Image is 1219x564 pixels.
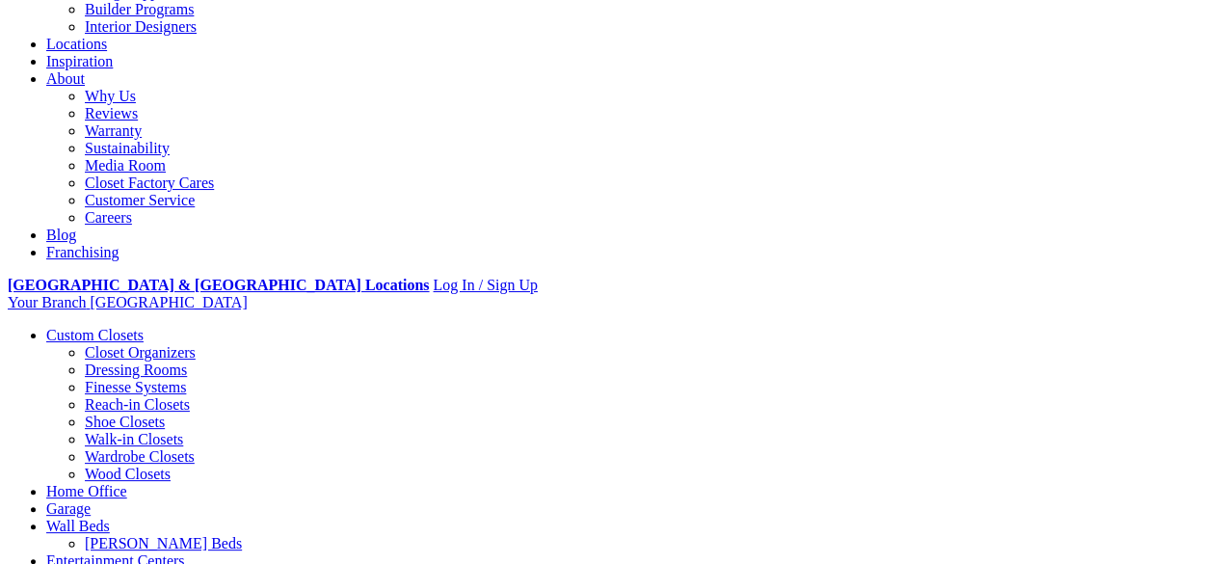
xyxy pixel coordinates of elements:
[85,396,190,413] a: Reach-in Closets
[46,500,91,517] a: Garage
[85,175,214,191] a: Closet Factory Cares
[46,518,110,534] a: Wall Beds
[85,157,166,174] a: Media Room
[85,1,194,17] a: Builder Programs
[46,244,119,260] a: Franchising
[46,53,113,69] a: Inspiration
[85,192,195,208] a: Customer Service
[8,294,86,310] span: Your Branch
[85,209,132,226] a: Careers
[85,344,196,361] a: Closet Organizers
[85,105,138,121] a: Reviews
[46,327,144,343] a: Custom Closets
[85,88,136,104] a: Why Us
[85,122,142,139] a: Warranty
[85,466,171,482] a: Wood Closets
[46,227,76,243] a: Blog
[85,448,195,465] a: Wardrobe Closets
[46,483,127,499] a: Home Office
[85,362,187,378] a: Dressing Rooms
[85,535,242,551] a: [PERSON_NAME] Beds
[85,18,197,35] a: Interior Designers
[85,379,186,395] a: Finesse Systems
[85,140,170,156] a: Sustainability
[46,36,107,52] a: Locations
[8,294,248,310] a: Your Branch [GEOGRAPHIC_DATA]
[46,70,85,87] a: About
[85,431,183,447] a: Walk-in Closets
[85,414,165,430] a: Shoe Closets
[90,294,247,310] span: [GEOGRAPHIC_DATA]
[433,277,537,293] a: Log In / Sign Up
[8,277,429,293] a: [GEOGRAPHIC_DATA] & [GEOGRAPHIC_DATA] Locations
